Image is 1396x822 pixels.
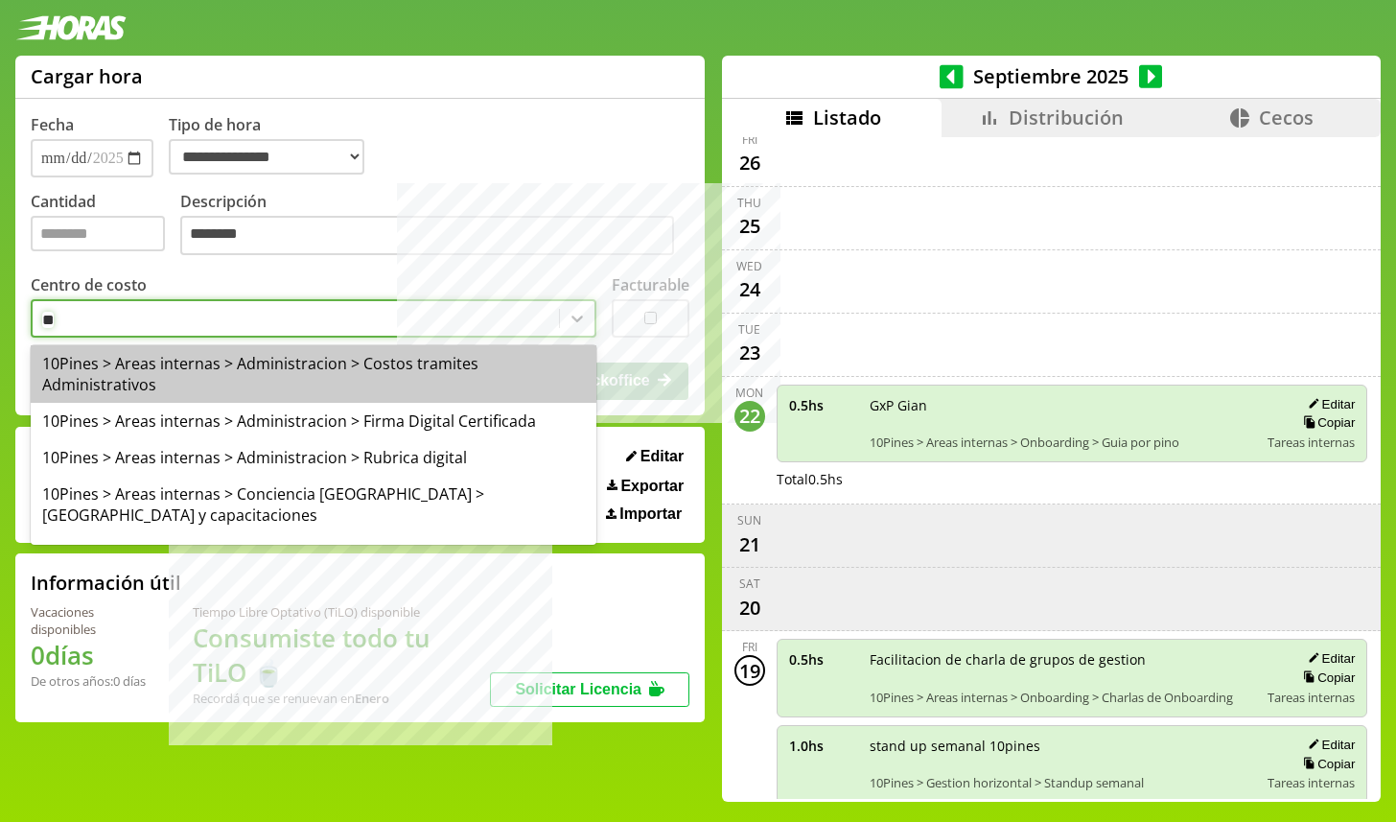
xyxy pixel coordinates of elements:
[813,105,881,130] span: Listado
[734,655,765,686] div: 19
[619,505,682,523] span: Importar
[31,216,165,251] input: Cantidad
[620,447,689,466] button: Editar
[15,15,127,40] img: logotipo
[31,638,147,672] h1: 0 días
[193,690,490,707] div: Recordá que se renuevan en
[736,258,762,274] div: Wed
[355,690,389,707] b: Enero
[1009,105,1124,130] span: Distribución
[612,274,689,295] label: Facturable
[31,191,180,261] label: Cantidad
[789,650,856,669] span: 0.5 hs
[737,512,761,528] div: Sun
[620,478,684,495] span: Exportar
[777,470,1368,488] div: Total 0.5 hs
[870,434,1255,451] span: 10Pines > Areas internas > Onboarding > Guia por pino
[734,592,765,622] div: 20
[31,114,74,135] label: Fecha
[870,774,1255,791] span: 10Pines > Gestion horizontal > Standup semanal
[742,131,757,148] div: Fri
[870,650,1255,669] span: Facilitacion de charla de grupos de gestion
[870,396,1255,414] span: GxP Gian
[734,274,765,305] div: 24
[31,403,596,439] div: 10Pines > Areas internas > Administracion > Firma Digital Certificada
[193,603,490,621] div: Tiempo Libre Optativo (TiLO) disponible
[734,338,765,368] div: 23
[31,533,596,570] div: 10Pines > Areas internas > Infraestructura > Infraestructura digital
[180,191,689,261] label: Descripción
[1302,737,1355,753] button: Editar
[1302,650,1355,667] button: Editar
[735,385,763,401] div: Mon
[1268,434,1355,451] span: Tareas internas
[169,114,380,177] label: Tipo de hora
[734,148,765,178] div: 26
[601,477,689,496] button: Exportar
[31,274,147,295] label: Centro de costo
[1268,689,1355,706] span: Tareas internas
[31,603,147,638] div: Vacaciones disponibles
[1259,105,1314,130] span: Cecos
[964,63,1139,89] span: Septiembre 2025
[734,528,765,559] div: 21
[515,681,641,697] span: Solicitar Licencia
[31,672,147,690] div: De otros años: 0 días
[722,137,1381,799] div: scrollable content
[1297,756,1355,772] button: Copiar
[1302,396,1355,412] button: Editar
[789,396,856,414] span: 0.5 hs
[169,139,364,175] select: Tipo de hora
[31,476,596,533] div: 10Pines > Areas internas > Conciencia [GEOGRAPHIC_DATA] > [GEOGRAPHIC_DATA] y capacitaciones
[31,345,596,403] div: 10Pines > Areas internas > Administracion > Costos tramites Administrativos
[1268,774,1355,791] span: Tareas internas
[490,672,689,707] button: Solicitar Licencia
[1297,669,1355,686] button: Copiar
[640,448,684,465] span: Editar
[1297,414,1355,431] button: Copiar
[870,689,1255,706] span: 10Pines > Areas internas > Onboarding > Charlas de Onboarding
[31,570,181,596] h2: Información útil
[734,401,765,432] div: 22
[31,439,596,476] div: 10Pines > Areas internas > Administracion > Rubrica digital
[180,216,674,256] textarea: Descripción
[31,63,143,89] h1: Cargar hora
[734,211,765,242] div: 25
[193,621,490,690] h1: Consumiste todo tu TiLO 🍵
[737,195,761,211] div: Thu
[742,639,757,655] div: Fri
[789,737,856,755] span: 1.0 hs
[739,575,760,592] div: Sat
[738,321,760,338] div: Tue
[870,737,1255,755] span: stand up semanal 10pines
